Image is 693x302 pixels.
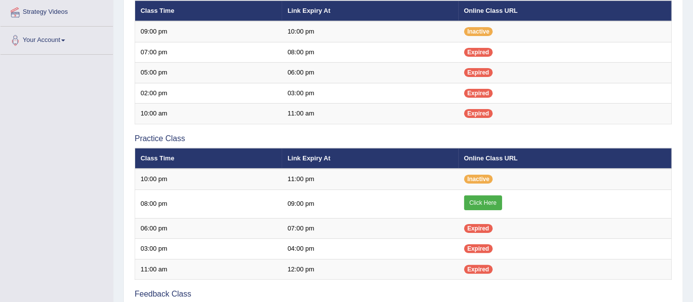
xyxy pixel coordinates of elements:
[282,21,459,42] td: 10:00 pm
[135,148,282,169] th: Class Time
[459,0,672,21] th: Online Class URL
[282,42,459,63] td: 08:00 pm
[282,104,459,124] td: 11:00 am
[282,239,459,260] td: 04:00 pm
[135,189,282,218] td: 08:00 pm
[135,134,672,143] h3: Practice Class
[135,239,282,260] td: 03:00 pm
[282,189,459,218] td: 09:00 pm
[135,63,282,83] td: 05:00 pm
[282,169,459,189] td: 11:00 pm
[464,265,493,274] span: Expired
[282,63,459,83] td: 06:00 pm
[459,148,672,169] th: Online Class URL
[135,83,282,104] td: 02:00 pm
[464,89,493,98] span: Expired
[0,27,113,51] a: Your Account
[464,224,493,233] span: Expired
[135,290,672,299] h3: Feedback Class
[135,169,282,189] td: 10:00 pm
[135,259,282,280] td: 11:00 am
[282,0,459,21] th: Link Expiry At
[282,259,459,280] td: 12:00 pm
[464,27,493,36] span: Inactive
[282,218,459,239] td: 07:00 pm
[464,195,502,210] a: Click Here
[135,21,282,42] td: 09:00 pm
[135,42,282,63] td: 07:00 pm
[464,68,493,77] span: Expired
[464,175,493,184] span: Inactive
[282,148,459,169] th: Link Expiry At
[282,83,459,104] td: 03:00 pm
[464,244,493,253] span: Expired
[464,48,493,57] span: Expired
[135,104,282,124] td: 10:00 am
[135,0,282,21] th: Class Time
[135,218,282,239] td: 06:00 pm
[464,109,493,118] span: Expired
